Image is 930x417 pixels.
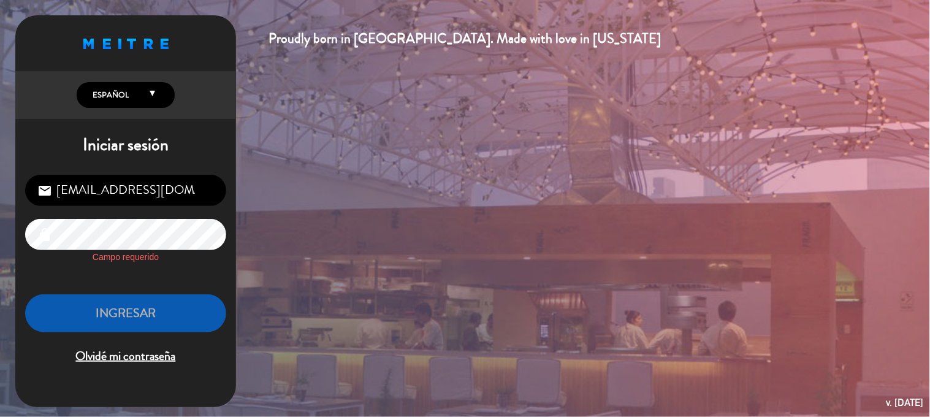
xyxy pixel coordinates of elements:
[15,135,236,156] h1: Iniciar sesión
[25,294,226,333] button: INGRESAR
[37,228,52,242] i: lock
[25,175,226,206] input: Correo Electrónico
[886,394,924,411] div: v. [DATE]
[25,250,226,264] label: Campo requerido
[37,183,52,198] i: email
[90,89,129,101] span: Español
[25,346,226,367] span: Olvidé mi contraseña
